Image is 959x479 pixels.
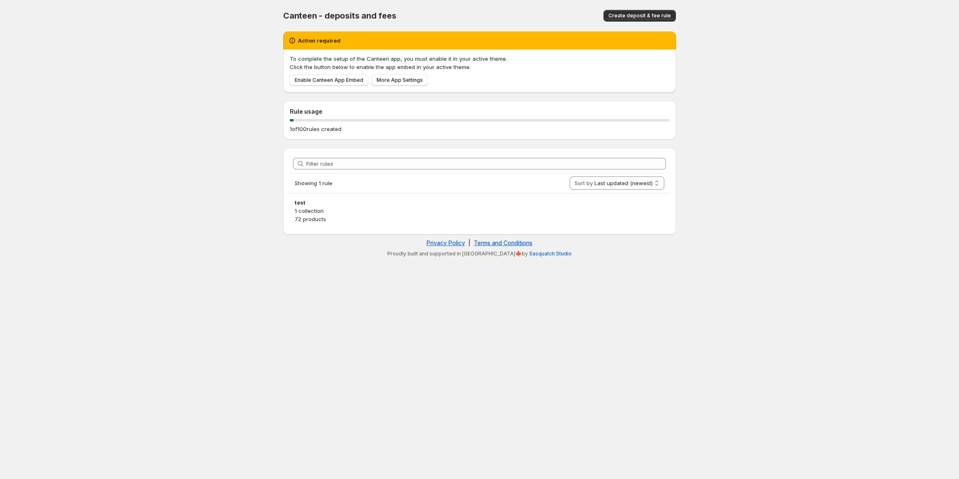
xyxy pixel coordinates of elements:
span: More App Settings [377,77,423,83]
span: Create deposit & fee rule [608,12,671,19]
a: Enable Canteen App Embed [290,74,368,86]
a: Privacy Policy [427,239,465,246]
h2: Rule usage [290,107,669,116]
span: | [468,239,470,246]
p: 72 products [295,215,664,223]
p: 1 collection [295,207,664,215]
h2: Action required [298,36,341,45]
span: Enable Canteen App Embed [295,77,363,83]
input: Filter rules [306,158,666,169]
a: Sasquatch Studio [529,250,572,257]
h3: test [295,198,664,207]
p: 1 of 100 rules created [290,125,341,133]
a: Terms and Conditions [474,239,532,246]
p: Proudly built and supported in [GEOGRAPHIC_DATA]🍁by [287,250,672,257]
span: Showing 1 rule [295,180,332,186]
p: To complete the setup of the Canteen app, you must enable it in your active theme. [290,55,669,63]
p: Click the button below to enable the app embed in your active theme. [290,63,669,71]
a: More App Settings [372,74,428,86]
span: Canteen - deposits and fees [283,11,396,21]
button: Create deposit & fee rule [604,10,676,21]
